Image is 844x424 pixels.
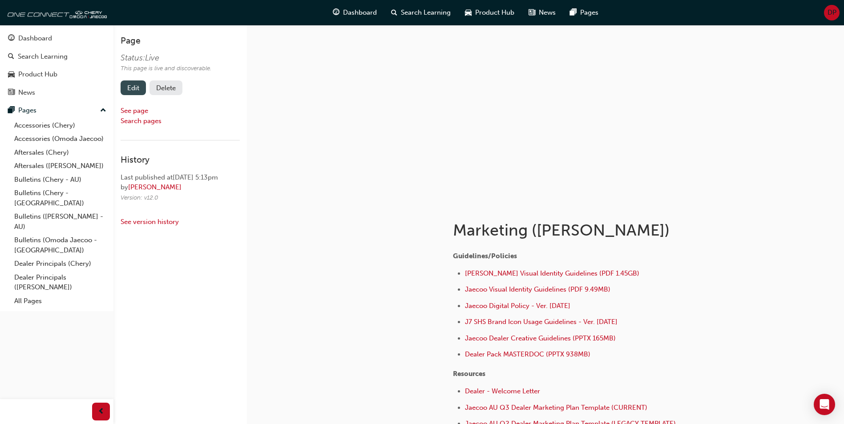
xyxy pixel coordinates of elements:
h3: History [121,155,240,165]
a: guage-iconDashboard [326,4,384,22]
a: See page [121,107,148,115]
span: Dashboard [343,8,377,18]
a: Aftersales (Chery) [11,146,110,160]
span: search-icon [391,7,397,18]
a: news-iconNews [521,4,563,22]
span: search-icon [8,53,14,61]
a: All Pages [11,294,110,308]
a: Dealer Pack MASTERDOC (PPTX 938MB) [465,350,590,358]
a: See version history [121,218,179,226]
a: Search pages [121,117,162,125]
div: Search Learning [18,52,68,62]
span: guage-icon [8,35,15,43]
button: Pages [4,102,110,119]
div: Status: Live [121,53,211,63]
a: Dashboard [4,30,110,47]
img: oneconnect [4,4,107,21]
button: Delete [149,80,182,95]
a: Bulletins (Omoda Jaecoo - [GEOGRAPHIC_DATA]) [11,233,110,257]
a: Jaecoo Dealer Creative Guidelines (PPTX 165MB) [465,334,616,342]
a: car-iconProduct Hub [458,4,521,22]
span: Resources [453,370,485,378]
span: car-icon [465,7,472,18]
div: by [121,182,240,192]
span: Product Hub [475,8,514,18]
h3: Page [121,36,240,46]
span: car-icon [8,71,15,79]
div: News [18,88,35,98]
button: DashboardSearch LearningProduct HubNews [4,28,110,102]
div: Product Hub [18,69,57,80]
span: prev-icon [98,406,105,417]
span: pages-icon [570,7,577,18]
span: news-icon [8,89,15,97]
a: Product Hub [4,66,110,83]
a: [PERSON_NAME] Visual Identity Guidelines (PDF 1.45GB) [465,269,639,277]
a: pages-iconPages [563,4,606,22]
a: Dealer - Welcome Letter [465,387,540,395]
a: Jaecoo AU Q3 Dealer Marketing Plan Template (CURRENT) [465,404,647,412]
span: Search Learning [401,8,451,18]
div: Open Intercom Messenger [814,394,835,415]
a: Accessories (Omoda Jaecoo) [11,132,110,146]
a: Search Learning [4,48,110,65]
div: Pages [18,105,36,116]
a: [PERSON_NAME] [128,183,182,191]
div: Last published at [DATE] 5:13pm [121,172,240,183]
a: Bulletins (Chery - AU) [11,173,110,187]
a: Edit [121,80,146,95]
span: This page is live and discoverable. [121,64,211,72]
div: Dashboard [18,33,52,44]
span: Version: v 12 . 0 [121,194,158,201]
span: guage-icon [333,7,339,18]
span: pages-icon [8,107,15,115]
a: Bulletins ([PERSON_NAME] - AU) [11,210,110,233]
a: J7 SHS Brand Icon Usage Guidelines - Ver. [DATE] [465,318,618,326]
span: News [539,8,556,18]
a: Jaecoo Digital Policy - Ver. [DATE] [465,302,570,310]
span: Pages [580,8,598,18]
h1: Marketing ([PERSON_NAME]) [453,220,745,240]
a: search-iconSearch Learning [384,4,458,22]
a: Dealer Principals ([PERSON_NAME]) [11,271,110,294]
a: Bulletins (Chery - [GEOGRAPHIC_DATA]) [11,186,110,210]
span: DP [828,8,836,18]
a: News [4,84,110,101]
button: DP [824,5,840,20]
a: Aftersales ([PERSON_NAME]) [11,159,110,173]
a: Accessories (Chery) [11,119,110,132]
span: Guidelines/Policies [453,252,517,260]
a: Jaecoo Visual Identity Guidelines (PDF 9.49MB) [465,285,610,293]
span: news-icon [529,7,535,18]
span: up-icon [100,105,106,116]
a: Dealer Principals (Chery) [11,257,110,271]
